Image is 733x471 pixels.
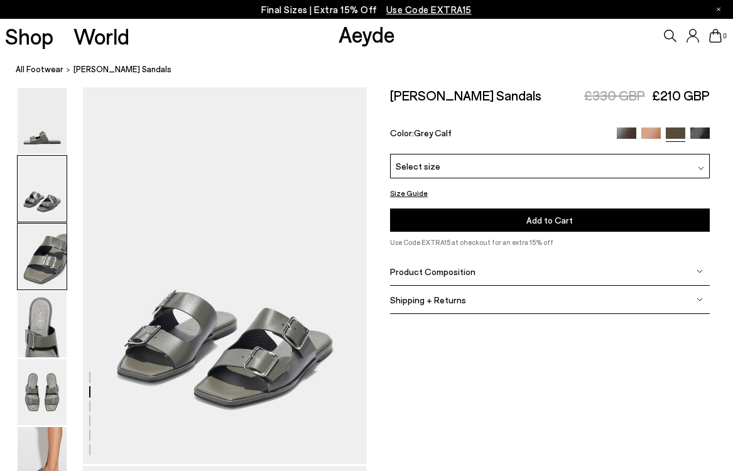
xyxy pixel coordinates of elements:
a: World [73,25,129,47]
a: All Footwear [16,63,63,76]
a: Shop [5,25,53,47]
h2: [PERSON_NAME] Sandals [390,87,541,103]
img: Tonya Leather Sandals - Image 4 [18,291,67,357]
span: Shipping + Returns [390,295,466,305]
p: Use Code EXTRA15 at checkout for an extra 15% off [390,236,710,247]
img: svg%3E [698,165,704,171]
button: Size Guide [390,185,428,201]
span: £210 GBP [652,87,710,103]
button: Add to Cart [390,208,710,231]
nav: breadcrumb [16,53,733,87]
img: Tonya Leather Sandals - Image 5 [18,359,67,425]
img: Tonya Leather Sandals - Image 3 [18,224,67,290]
span: [PERSON_NAME] Sandals [73,63,171,76]
img: Tonya Leather Sandals - Image 1 [18,88,67,154]
span: 0 [722,33,728,40]
span: Grey Calf [414,127,452,138]
a: Aeyde [339,21,395,47]
span: Select size [396,160,440,173]
img: svg%3E [697,296,703,303]
span: Product Composition [390,266,475,277]
img: Tonya Leather Sandals - Image 2 [18,156,67,222]
span: Add to Cart [526,214,573,225]
img: svg%3E [697,268,703,274]
span: Navigate to /collections/ss25-final-sizes [386,4,472,15]
span: £330 GBP [584,87,645,103]
a: 0 [709,29,722,43]
div: Color: [390,127,607,142]
p: Final Sizes | Extra 15% Off [261,2,472,18]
